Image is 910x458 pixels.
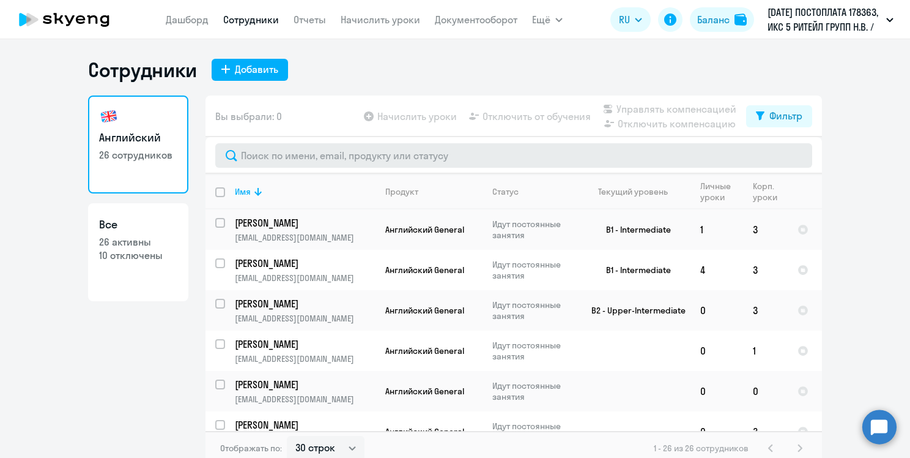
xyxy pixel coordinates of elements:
a: Все26 активны10 отключены [88,203,188,301]
a: [PERSON_NAME] [235,418,375,432]
a: [PERSON_NAME] [235,337,375,351]
td: 0 [690,331,743,371]
span: RU [619,12,630,27]
p: 26 сотрудников [99,148,177,162]
p: [EMAIL_ADDRESS][DOMAIN_NAME] [235,232,375,243]
a: Сотрудники [223,13,279,26]
a: [PERSON_NAME] [235,297,375,310]
p: [PERSON_NAME] [235,257,373,270]
td: 0 [690,411,743,452]
a: Английский26 сотрудников [88,96,188,193]
p: [EMAIL_ADDRESS][DOMAIN_NAME] [235,313,375,324]
p: Идут постоянные занятия [492,219,576,241]
h1: Сотрудники [88,58,197,82]
div: Фильтр [769,108,802,123]
p: [EMAIL_ADDRESS][DOMAIN_NAME] [235,272,375,283]
a: Дашборд [166,13,209,26]
div: Добавить [235,62,278,77]
td: 4 [690,250,743,290]
p: Идут постоянные занятия [492,259,576,281]
td: 0 [743,371,788,411]
p: [PERSON_NAME] [235,418,373,432]
p: [PERSON_NAME] [235,378,373,391]
div: Текущий уровень [586,186,690,197]
h3: Английский [99,130,177,146]
button: Ещё [532,7,563,32]
td: 3 [743,411,788,452]
td: 3 [743,250,788,290]
td: 1 [743,331,788,371]
p: Идут постоянные занятия [492,380,576,402]
p: [PERSON_NAME] [235,216,373,230]
span: Ещё [532,12,550,27]
td: 3 [743,209,788,250]
p: 26 активны [99,235,177,249]
img: english [99,107,119,126]
div: Текущий уровень [598,186,668,197]
span: Английский General [385,426,464,437]
h3: Все [99,217,177,233]
div: Продукт [385,186,418,197]
span: Английский General [385,305,464,316]
button: Фильтр [746,105,812,127]
div: Баланс [697,12,730,27]
span: Английский General [385,265,464,276]
p: Идут постоянные занятия [492,340,576,362]
span: Отображать по: [220,443,282,454]
a: Начислить уроки [341,13,420,26]
p: Идут постоянные занятия [492,299,576,321]
p: [DATE] ПОСТОПЛАТА 178363, ИКС 5 РИТЕЙЛ ГРУПП Н.В. / X5 RETAIL GROUP N.V. [768,5,881,34]
p: [EMAIL_ADDRESS][DOMAIN_NAME] [235,353,375,364]
button: Добавить [212,59,288,81]
td: 3 [743,290,788,331]
span: Английский General [385,386,464,397]
p: [EMAIL_ADDRESS][DOMAIN_NAME] [235,394,375,405]
span: Английский General [385,345,464,356]
a: [PERSON_NAME] [235,216,375,230]
img: balance [734,13,747,26]
div: Имя [235,186,251,197]
span: Вы выбрали: 0 [215,109,282,124]
p: Идут постоянные занятия [492,421,576,443]
td: 1 [690,209,743,250]
a: [PERSON_NAME] [235,378,375,391]
div: Статус [492,186,519,197]
a: Отчеты [294,13,326,26]
span: Английский General [385,224,464,235]
p: [PERSON_NAME] [235,337,373,351]
button: RU [610,7,651,32]
div: Личные уроки [700,181,742,203]
td: B1 - Intermediate [577,209,690,250]
p: [PERSON_NAME] [235,297,373,310]
a: [PERSON_NAME] [235,257,375,270]
button: Балансbalance [690,7,754,32]
td: 0 [690,290,743,331]
input: Поиск по имени, email, продукту или статусу [215,143,812,168]
td: B1 - Intermediate [577,250,690,290]
p: 10 отключены [99,249,177,262]
a: Документооборот [435,13,517,26]
td: 0 [690,371,743,411]
button: [DATE] ПОСТОПЛАТА 178363, ИКС 5 РИТЕЙЛ ГРУПП Н.В. / X5 RETAIL GROUP N.V. [761,5,900,34]
td: B2 - Upper-Intermediate [577,290,690,331]
div: Имя [235,186,375,197]
span: 1 - 26 из 26 сотрудников [654,443,749,454]
div: Корп. уроки [753,181,787,203]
